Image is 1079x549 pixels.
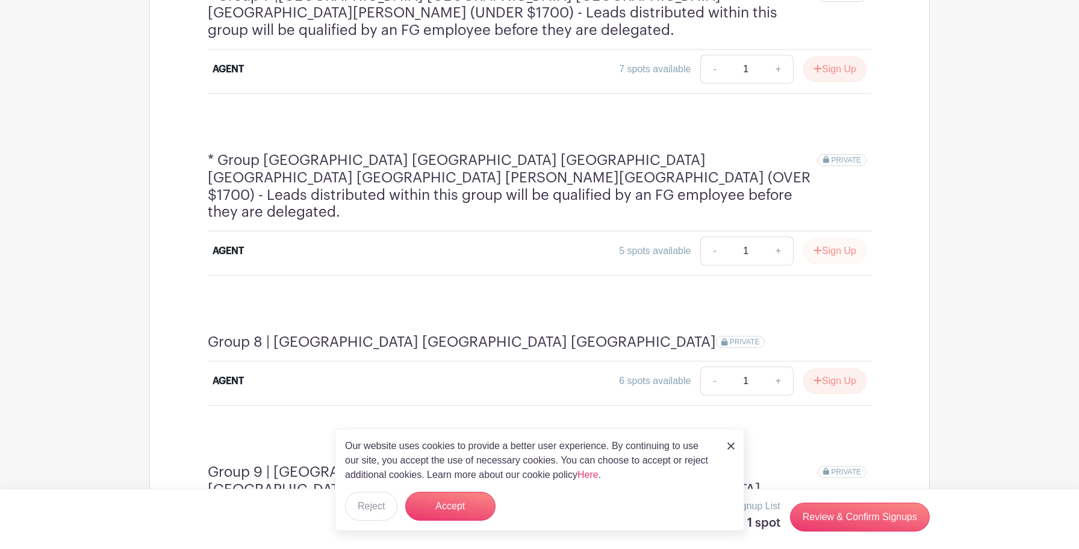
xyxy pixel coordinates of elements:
[213,244,244,258] div: AGENT
[803,238,866,264] button: Sign Up
[803,57,866,82] button: Sign Up
[208,464,818,533] h4: Group 9 | [GEOGRAPHIC_DATA] [GEOGRAPHIC_DATA] [GEOGRAPHIC_DATA] [GEOGRAPHIC_DATA][PERSON_NAME][GE...
[619,244,691,258] div: 5 spots available
[763,55,794,84] a: +
[831,468,861,476] span: PRIVATE
[730,338,760,346] span: PRIVATE
[700,367,728,395] a: -
[208,333,716,351] h4: Group 8 | [GEOGRAPHIC_DATA] [GEOGRAPHIC_DATA] [GEOGRAPHIC_DATA]
[213,374,244,388] div: AGENT
[803,368,866,394] button: Sign Up
[619,374,691,388] div: 6 spots available
[405,492,496,521] button: Accept
[763,367,794,395] a: +
[700,237,728,265] a: -
[208,152,818,221] h4: * Group [GEOGRAPHIC_DATA] [GEOGRAPHIC_DATA] [GEOGRAPHIC_DATA] [GEOGRAPHIC_DATA] [GEOGRAPHIC_DATA]...
[733,499,780,513] p: Signup List
[727,442,735,450] img: close_button-5f87c8562297e5c2d7936805f587ecaba9071eb48480494691a3f1689db116b3.svg
[763,237,794,265] a: +
[733,516,780,530] h5: 1 spot
[213,62,244,76] div: AGENT
[700,55,728,84] a: -
[831,156,861,164] span: PRIVATE
[619,62,691,76] div: 7 spots available
[345,439,715,482] p: Our website uses cookies to provide a better user experience. By continuing to use our site, you ...
[577,470,599,480] a: Here
[345,492,397,521] button: Reject
[790,503,930,532] a: Review & Confirm Signups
